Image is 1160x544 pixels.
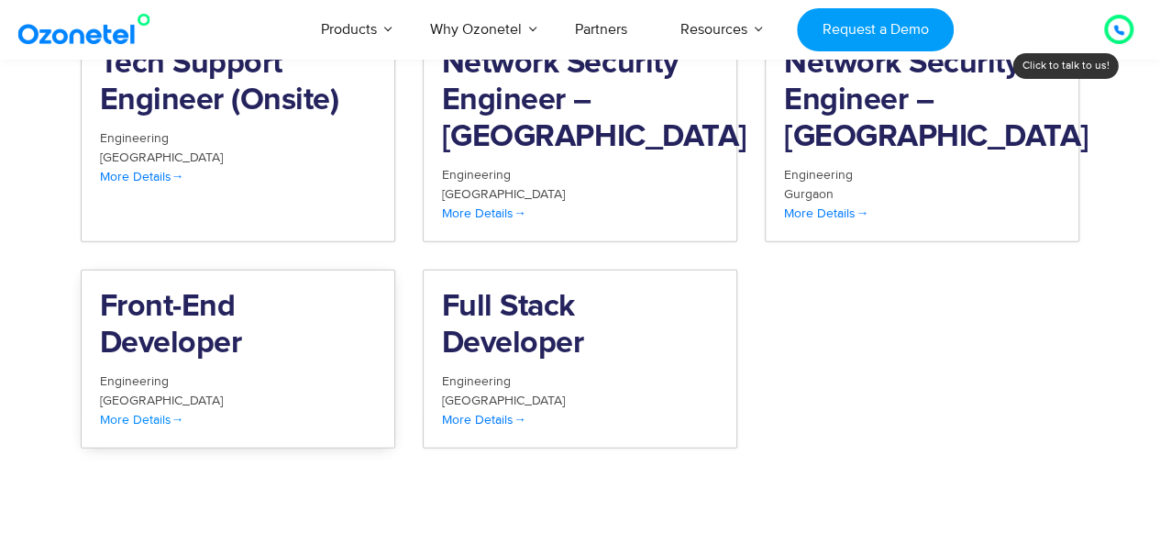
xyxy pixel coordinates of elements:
a: Tech Support Engineer (Onsite) Engineering [GEOGRAPHIC_DATA] More Details [81,27,395,242]
span: [GEOGRAPHIC_DATA] [442,186,565,202]
span: More Details [100,412,184,427]
a: Network Security Engineer – [GEOGRAPHIC_DATA] Engineering [GEOGRAPHIC_DATA] More Details [423,27,737,242]
span: More Details [442,205,526,221]
span: Gurgaon [784,186,834,202]
span: More Details [442,412,526,427]
h2: Network Security Engineer – [GEOGRAPHIC_DATA] [442,46,718,156]
span: Engineering [100,130,169,146]
span: More Details [100,169,184,184]
span: Engineering [442,373,511,389]
h2: Front-End Developer [100,289,376,362]
h2: Network Security Engineer – [GEOGRAPHIC_DATA] [784,46,1060,156]
a: Request a Demo [797,8,954,51]
span: Engineering [442,167,511,183]
span: [GEOGRAPHIC_DATA] [100,150,223,165]
h2: Tech Support Engineer (Onsite) [100,46,376,119]
span: [GEOGRAPHIC_DATA] [442,393,565,408]
span: Engineering [100,373,169,389]
a: Front-End Developer Engineering [GEOGRAPHIC_DATA] More Details [81,270,395,449]
a: Full Stack Developer Engineering [GEOGRAPHIC_DATA] More Details [423,270,737,449]
span: Engineering [784,167,853,183]
span: More Details [784,205,868,221]
span: [GEOGRAPHIC_DATA] [100,393,223,408]
h2: Full Stack Developer [442,289,718,362]
a: Network Security Engineer – [GEOGRAPHIC_DATA] Engineering Gurgaon More Details [765,27,1079,242]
